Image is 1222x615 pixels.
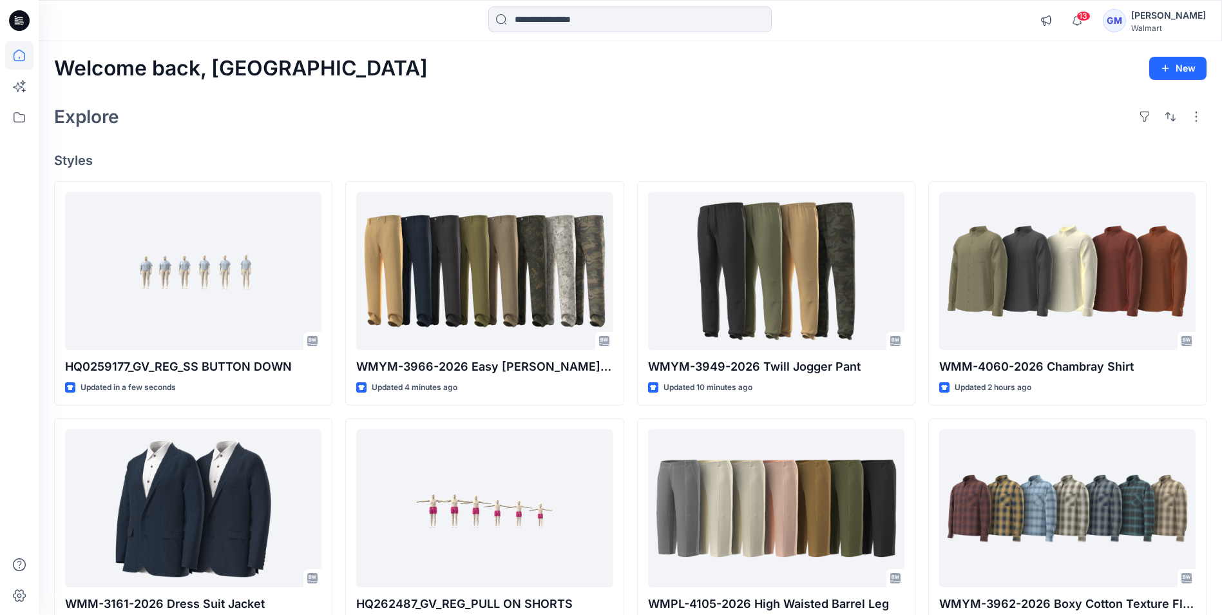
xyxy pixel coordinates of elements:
[54,57,428,81] h2: Welcome back, [GEOGRAPHIC_DATA]
[1131,23,1206,33] div: Walmart
[939,358,1196,376] p: WMM-4060-2026 Chambray Shirt
[356,429,613,587] a: HQ262487_GV_REG_PULL ON SHORTS
[648,358,904,376] p: WMYM-3949-2026 Twill Jogger Pant
[1149,57,1207,80] button: New
[648,595,904,613] p: WMPL-4105-2026 High Waisted Barrel Leg
[1103,9,1126,32] div: GM
[648,429,904,587] a: WMPL-4105-2026 High Waisted Barrel Leg
[1076,11,1091,21] span: 13
[81,381,176,395] p: Updated in a few seconds
[65,192,321,350] a: HQ0259177_GV_REG_SS BUTTON DOWN
[356,192,613,350] a: WMYM-3966-2026 Easy Carpenter Loose Fit
[939,429,1196,587] a: WMYM-3962-2026 Boxy Cotton Texture Flannel
[955,381,1031,395] p: Updated 2 hours ago
[939,595,1196,613] p: WMYM-3962-2026 Boxy Cotton Texture Flannel
[356,358,613,376] p: WMYM-3966-2026 Easy [PERSON_NAME] Loose Fit
[65,595,321,613] p: WMM-3161-2026 Dress Suit Jacket
[356,595,613,613] p: HQ262487_GV_REG_PULL ON SHORTS
[65,429,321,587] a: WMM-3161-2026 Dress Suit Jacket
[65,358,321,376] p: HQ0259177_GV_REG_SS BUTTON DOWN
[1131,8,1206,23] div: [PERSON_NAME]
[648,192,904,350] a: WMYM-3949-2026 Twill Jogger Pant
[372,381,457,395] p: Updated 4 minutes ago
[54,153,1207,168] h4: Styles
[54,106,119,127] h2: Explore
[664,381,752,395] p: Updated 10 minutes ago
[939,192,1196,350] a: WMM-4060-2026 Chambray Shirt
